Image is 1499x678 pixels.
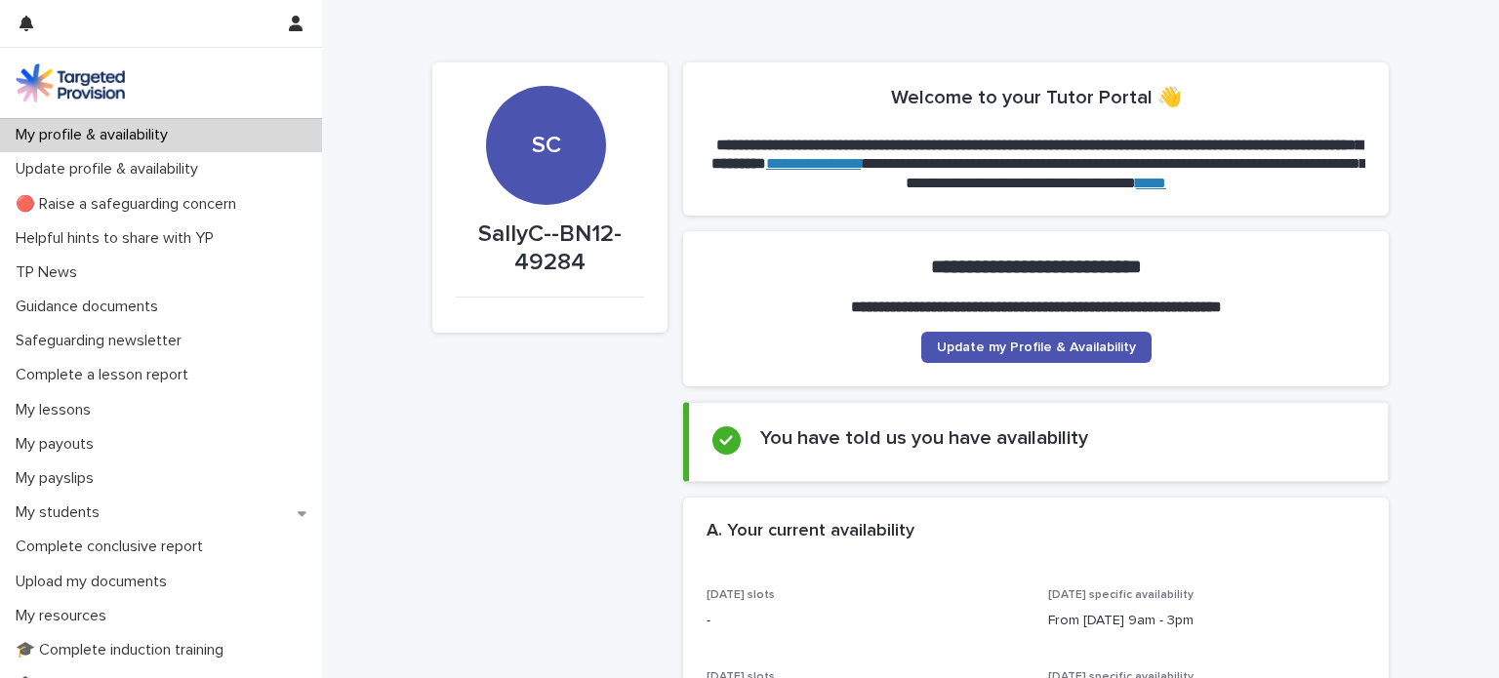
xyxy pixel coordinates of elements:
h2: You have told us you have availability [760,426,1088,450]
p: 🎓 Complete induction training [8,641,239,659]
p: My lessons [8,401,106,419]
p: My payslips [8,469,109,488]
h2: Welcome to your Tutor Portal 👋 [891,86,1182,109]
span: Update my Profile & Availability [937,340,1136,354]
p: My payouts [8,435,109,454]
span: [DATE] specific availability [1048,589,1194,601]
p: Complete a lesson report [8,366,204,384]
p: Helpful hints to share with YP [8,229,229,248]
p: - [707,611,1025,631]
img: M5nRWzHhSzIhMunXDL62 [16,63,125,102]
p: Guidance documents [8,298,174,316]
p: 🔴 Raise a safeguarding concern [8,195,252,214]
p: SallyC--BN12-49284 [456,220,644,277]
p: My resources [8,607,122,625]
p: Update profile & availability [8,160,214,179]
p: From [DATE] 9am - 3pm [1048,611,1366,631]
div: SC [486,13,605,160]
p: Complete conclusive report [8,538,219,556]
p: Safeguarding newsletter [8,332,197,350]
p: My profile & availability [8,126,183,144]
a: Update my Profile & Availability [921,332,1152,363]
span: [DATE] slots [707,589,775,601]
h2: A. Your current availability [707,521,914,542]
p: My students [8,503,115,522]
p: TP News [8,263,93,282]
p: Upload my documents [8,573,182,591]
